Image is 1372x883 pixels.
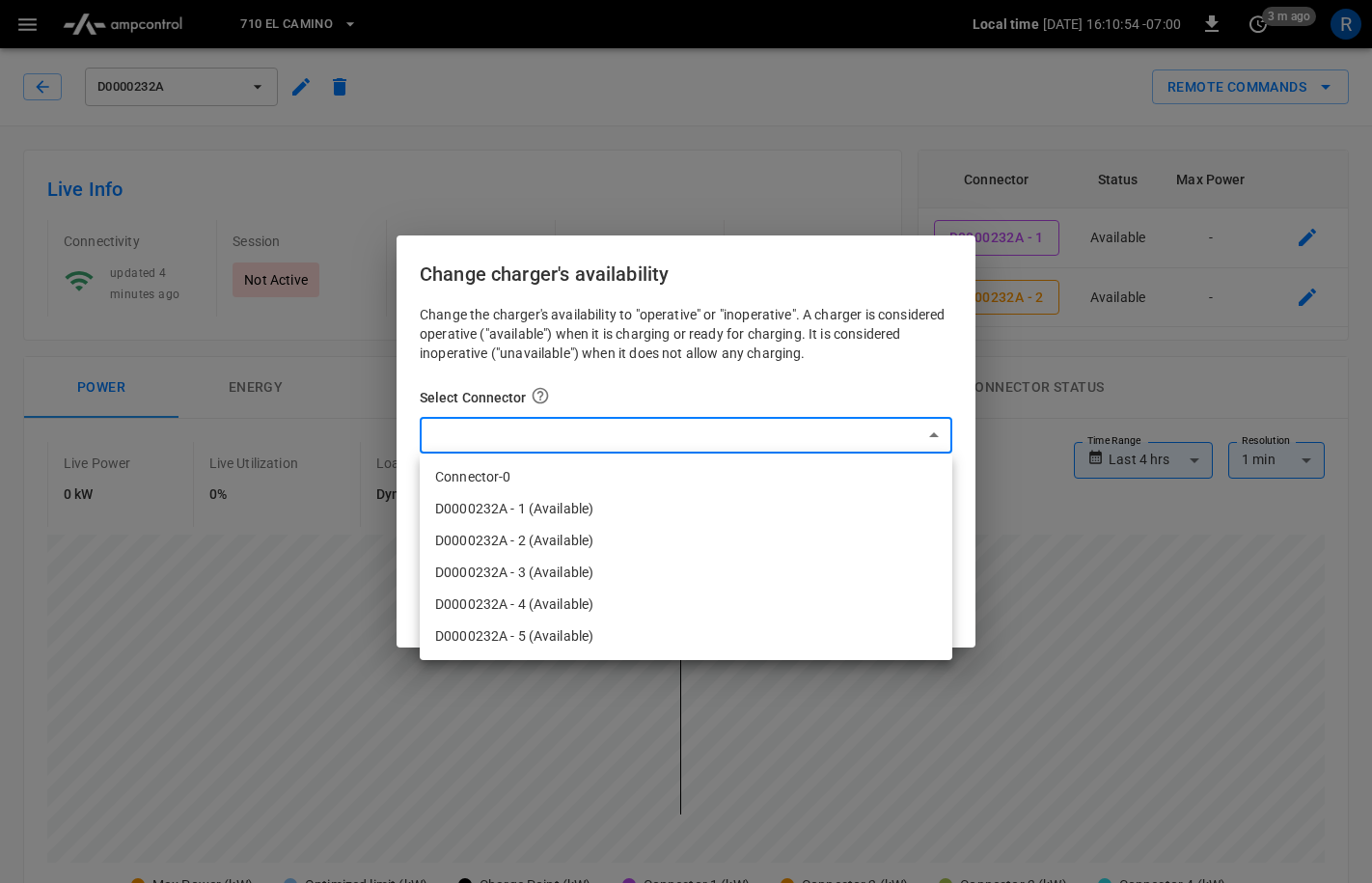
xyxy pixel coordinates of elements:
li: D0000232A - 3 (Available) [420,557,952,589]
li: D0000232A - 2 (Available) [420,525,952,557]
li: D0000232A - 5 (Available) [420,621,952,652]
li: Connector-0 [420,461,952,493]
li: D0000232A - 4 (Available) [420,589,952,621]
li: D0000232A - 1 (Available) [420,493,952,525]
